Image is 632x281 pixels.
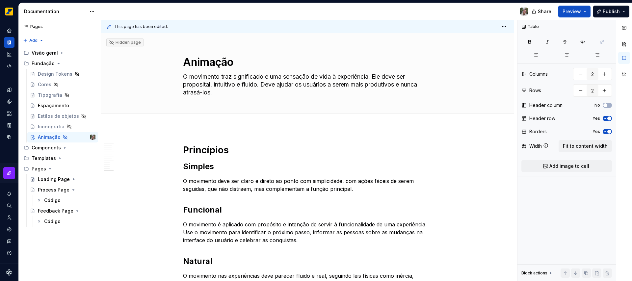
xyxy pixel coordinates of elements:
div: Components [32,144,61,151]
a: Design tokens [4,85,14,95]
h2: Natural [183,256,432,267]
button: Contact support [4,236,14,246]
div: Código [44,197,61,204]
div: Page tree [21,48,98,227]
h1: Princípios [183,144,432,156]
h2: Simples [183,161,432,172]
img: Tiago [520,8,528,15]
div: Templates [32,155,56,162]
button: Publish [593,6,629,17]
span: This page has been edited. [114,24,168,29]
div: Pages [21,164,98,174]
div: Visão geral [32,50,58,56]
label: Yes [592,116,600,121]
a: Loading Page [27,174,98,185]
div: Cores [38,81,51,88]
span: Publish [603,8,620,15]
div: Iconografia [38,123,65,130]
div: Design Tokens [38,71,72,77]
div: Components [21,142,98,153]
div: Header column [529,102,563,109]
a: Data sources [4,132,14,142]
div: Borders [529,128,547,135]
span: Preview [563,8,581,15]
a: Documentation [4,37,14,48]
a: Estilos de objetos [27,111,98,121]
a: Code automation [4,61,14,71]
a: Cores [27,79,98,90]
div: Width [529,143,542,149]
div: Rows [529,87,541,94]
button: Add [21,36,46,45]
div: Block actions [521,268,553,278]
button: Search ⌘K [4,200,14,211]
div: Feedback Page [38,208,73,214]
span: Fit to content width [563,143,608,149]
div: Estilos de objetos [38,113,79,119]
a: Feedback Page [27,206,98,216]
div: Espaçamento [38,102,69,109]
button: Preview [558,6,591,17]
img: e8093afa-4b23-4413-bf51-00cde92dbd3f.png [5,8,13,15]
div: Pages [21,24,43,29]
a: Código [34,216,98,227]
p: O movimento é aplicado com propósito e intenção de servir à funcionalidade de uma experiência. Us... [183,220,432,244]
textarea: Animação [182,54,431,70]
label: No [594,103,600,108]
svg: Supernova Logo [6,269,13,276]
a: Components [4,96,14,107]
a: Iconografia [27,121,98,132]
div: Header row [529,115,555,122]
a: Design Tokens [27,69,98,79]
button: Add image to cell [521,160,612,172]
h2: Funcional [183,205,432,215]
div: Block actions [521,270,547,276]
a: Home [4,25,14,36]
div: Documentation [24,8,86,15]
a: Analytics [4,49,14,60]
span: Add image to cell [549,163,589,169]
div: Columns [529,71,548,77]
p: O movimento deve ser claro e direto ao ponto com simplicidade, com ações fáceis de serem seguidas... [183,177,432,193]
a: Código [34,195,98,206]
button: Notifications [4,189,14,199]
a: Assets [4,108,14,119]
div: Loading Page [38,176,70,183]
span: Share [538,8,551,15]
a: AnimaçãoTiago [27,132,98,142]
div: Pages [32,166,46,172]
a: Settings [4,224,14,235]
img: Tiago [90,135,95,140]
a: Tipografia [27,90,98,100]
textarea: O movimento traz significado e uma sensação de vida à experiência. Ele deve ser proposital, intui... [182,71,431,98]
a: Invite team [4,212,14,223]
div: Código [44,218,61,225]
div: Process Page [38,187,69,193]
div: Animação [38,134,61,140]
div: Visão geral [21,48,98,58]
label: Yes [592,129,600,134]
div: Hidden page [109,40,141,45]
a: Storybook stories [4,120,14,131]
div: Templates [21,153,98,164]
div: Fundação [32,60,55,67]
div: Tipografia [38,92,62,98]
a: Espaçamento [27,100,98,111]
button: Fit to content width [559,140,612,152]
button: Share [528,6,556,17]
